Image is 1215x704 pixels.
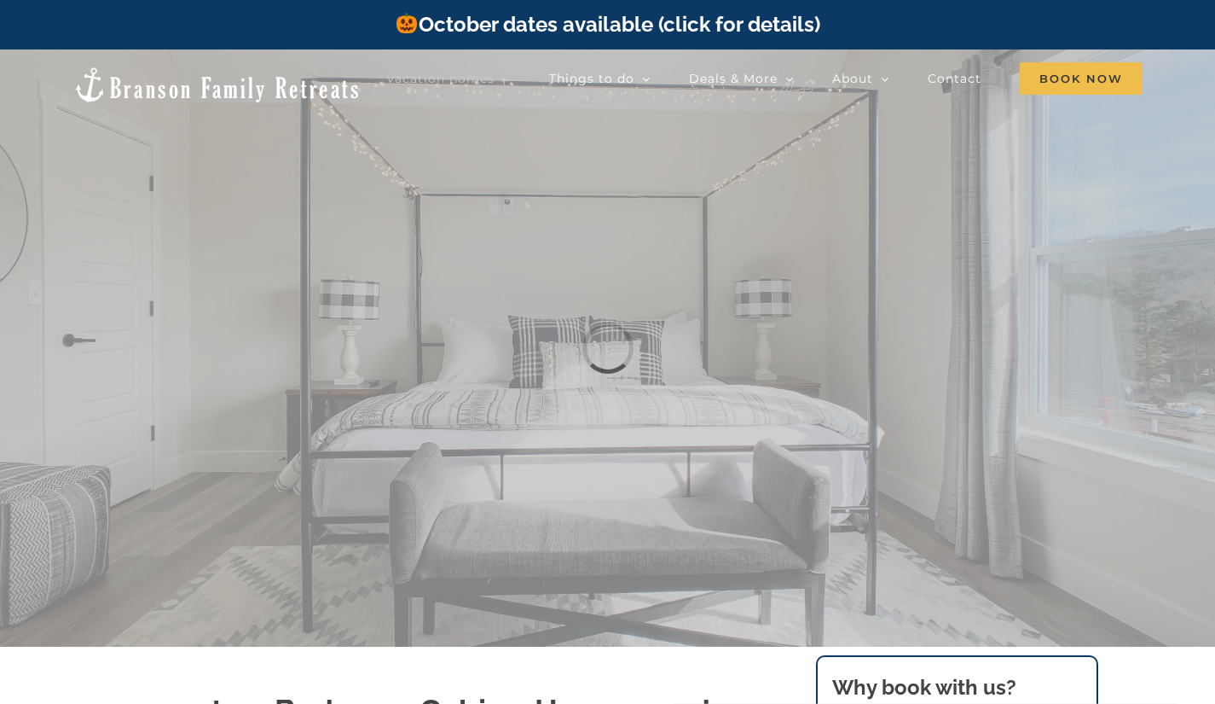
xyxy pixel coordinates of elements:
[689,61,794,96] a: Deals & More
[832,61,889,96] a: About
[72,66,362,104] img: Branson Family Retreats Logo
[1020,62,1143,95] span: Book Now
[549,61,651,96] a: Things to do
[928,73,981,84] span: Contact
[386,61,1143,96] nav: Main Menu
[832,73,873,84] span: About
[396,13,417,33] img: 🎃
[928,61,981,96] a: Contact
[689,73,778,84] span: Deals & More
[549,73,634,84] span: Things to do
[386,73,495,84] span: Vacation homes
[1020,61,1143,96] a: Book Now
[386,61,511,96] a: Vacation homes
[832,672,1081,703] h3: Why book with us?
[395,12,819,37] a: October dates available (click for details)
